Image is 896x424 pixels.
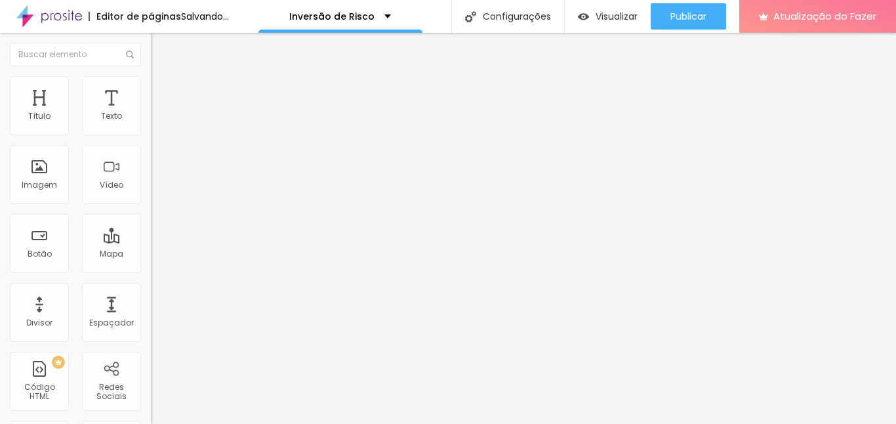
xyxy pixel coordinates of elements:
img: view-1.svg [578,11,589,22]
font: Mapa [100,248,123,259]
font: Redes Sociais [96,381,127,402]
img: Ícone [465,11,476,22]
font: Configurações [483,10,551,23]
iframe: Editor [151,33,896,424]
font: Código HTML [24,381,55,402]
font: Título [28,110,51,121]
font: Visualizar [596,10,638,23]
font: Atualização do Fazer [773,9,876,23]
div: Salvando... [181,12,229,21]
font: Editor de páginas [96,10,181,23]
font: Divisor [26,317,52,328]
button: Visualizar [565,3,651,30]
font: Botão [28,248,52,259]
font: Texto [101,110,122,121]
button: Publicar [651,3,726,30]
img: Ícone [126,51,134,58]
font: Inversão de Risco [289,10,375,23]
font: Imagem [22,179,57,190]
font: Vídeo [100,179,123,190]
font: Espaçador [89,317,134,328]
font: Publicar [670,10,706,23]
input: Buscar elemento [10,43,141,66]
